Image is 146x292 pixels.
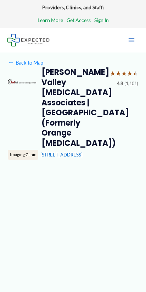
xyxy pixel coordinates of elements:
[94,16,109,25] a: Sign In
[110,67,116,79] span: ★
[127,67,133,79] span: ★
[38,16,63,25] a: Learn More
[8,58,43,67] a: ←Back to Map
[124,33,139,48] button: Main menu toggle
[8,150,38,160] div: Imaging Clinic
[41,67,105,148] h2: [PERSON_NAME] Valley [MEDICAL_DATA] Associates | [GEOGRAPHIC_DATA] (Formerly Orange [MEDICAL_DATA])
[40,152,83,158] a: [STREET_ADDRESS]
[133,67,138,79] span: ★
[117,79,123,88] span: 4.8
[124,79,138,88] span: (1,101)
[67,16,91,25] a: Get Access
[7,34,50,46] img: Expected Healthcare Logo - side, dark font, small
[8,59,14,66] span: ←
[116,67,121,79] span: ★
[42,4,104,10] strong: Providers, Clinics, and Staff:
[121,67,127,79] span: ★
